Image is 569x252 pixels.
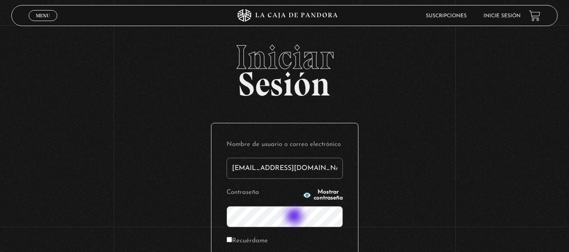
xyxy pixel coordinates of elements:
[11,40,558,94] h2: Sesión
[227,138,343,151] label: Nombre de usuario o correo electrónico
[303,189,343,201] button: Mostrar contraseña
[36,13,50,18] span: Menu
[426,13,467,19] a: Suscripciones
[484,13,521,19] a: Inicie sesión
[33,20,53,26] span: Cerrar
[227,237,232,242] input: Recuérdame
[529,10,540,21] a: View your shopping cart
[314,189,343,201] span: Mostrar contraseña
[227,235,268,248] label: Recuérdame
[227,186,300,199] label: Contraseña
[11,40,558,74] span: Iniciar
